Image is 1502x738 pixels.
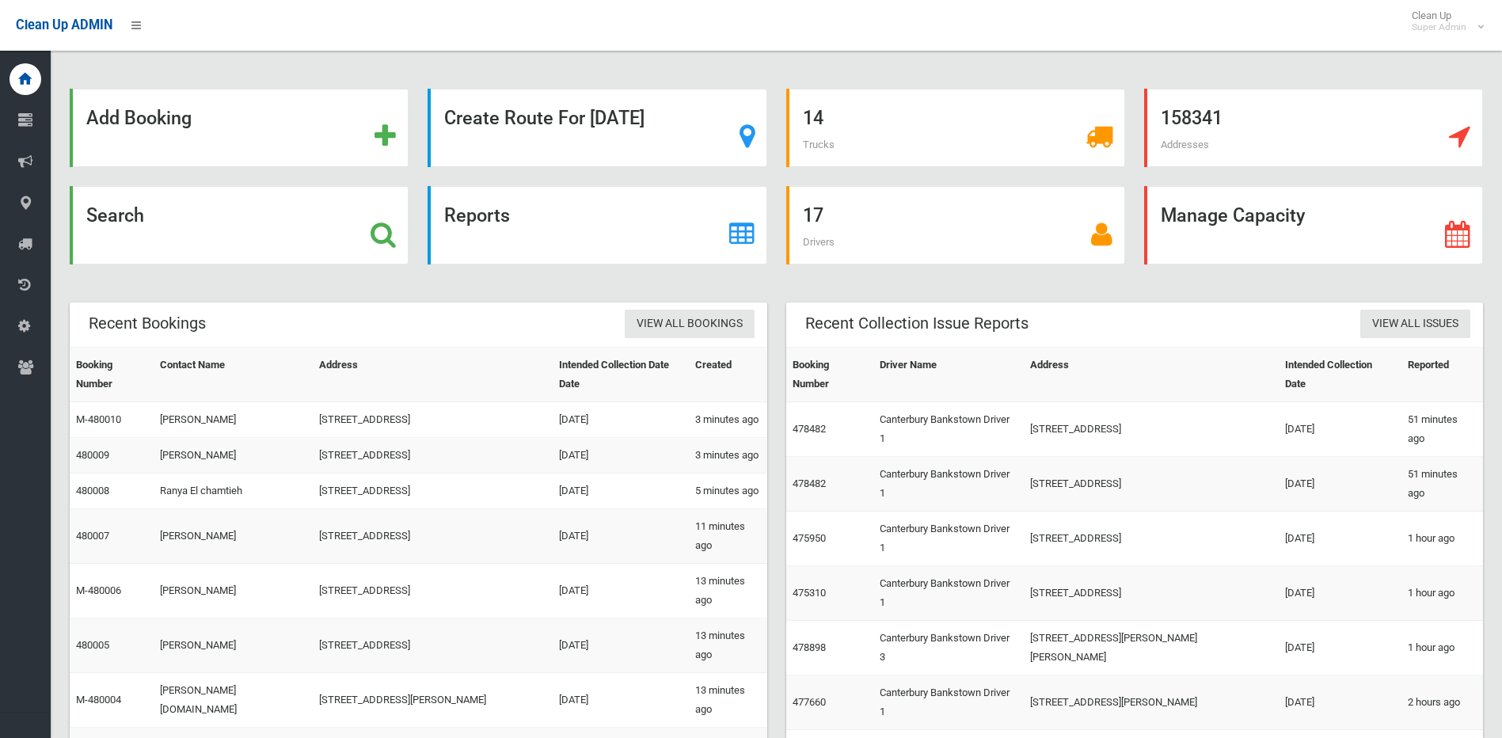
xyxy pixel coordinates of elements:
[1144,186,1483,264] a: Manage Capacity
[553,402,689,438] td: [DATE]
[1279,402,1401,457] td: [DATE]
[313,438,553,474] td: [STREET_ADDRESS]
[154,564,313,618] td: [PERSON_NAME]
[1161,107,1223,129] strong: 158341
[793,696,826,708] a: 477660
[786,89,1125,167] a: 14 Trucks
[1401,402,1483,457] td: 51 minutes ago
[873,566,1024,621] td: Canterbury Bankstown Driver 1
[1412,21,1466,33] small: Super Admin
[689,673,767,728] td: 13 minutes ago
[76,449,109,461] a: 480009
[873,621,1024,675] td: Canterbury Bankstown Driver 3
[1401,512,1483,566] td: 1 hour ago
[428,89,766,167] a: Create Route For [DATE]
[313,509,553,564] td: [STREET_ADDRESS]
[1401,457,1483,512] td: 51 minutes ago
[154,474,313,509] td: Ranya El chamtieh
[1279,675,1401,730] td: [DATE]
[1360,310,1470,339] a: View All Issues
[1279,566,1401,621] td: [DATE]
[428,186,766,264] a: Reports
[70,89,409,167] a: Add Booking
[313,673,553,728] td: [STREET_ADDRESS][PERSON_NAME]
[803,204,823,226] strong: 17
[154,673,313,728] td: [PERSON_NAME] [DOMAIN_NAME]
[1024,621,1279,675] td: [STREET_ADDRESS][PERSON_NAME][PERSON_NAME]
[1401,621,1483,675] td: 1 hour ago
[1024,512,1279,566] td: [STREET_ADDRESS]
[873,512,1024,566] td: Canterbury Bankstown Driver 1
[313,618,553,673] td: [STREET_ADDRESS]
[76,530,109,542] a: 480007
[689,348,767,402] th: Created
[76,639,109,651] a: 480005
[803,236,835,248] span: Drivers
[313,474,553,509] td: [STREET_ADDRESS]
[873,348,1024,402] th: Driver Name
[1279,512,1401,566] td: [DATE]
[1024,348,1279,402] th: Address
[1401,675,1483,730] td: 2 hours ago
[786,186,1125,264] a: 17 Drivers
[1279,621,1401,675] td: [DATE]
[70,186,409,264] a: Search
[1401,566,1483,621] td: 1 hour ago
[154,438,313,474] td: [PERSON_NAME]
[444,107,645,129] strong: Create Route For [DATE]
[689,402,767,438] td: 3 minutes ago
[70,348,154,402] th: Booking Number
[76,694,121,706] a: M-480004
[1404,10,1482,33] span: Clean Up
[553,348,689,402] th: Intended Collection Date Date
[70,308,225,339] header: Recent Bookings
[154,402,313,438] td: [PERSON_NAME]
[793,532,826,544] a: 475950
[444,204,510,226] strong: Reports
[1401,348,1483,402] th: Reported
[873,457,1024,512] td: Canterbury Bankstown Driver 1
[154,618,313,673] td: [PERSON_NAME]
[1144,89,1483,167] a: 158341 Addresses
[793,641,826,653] a: 478898
[689,618,767,673] td: 13 minutes ago
[689,474,767,509] td: 5 minutes ago
[786,348,874,402] th: Booking Number
[1161,204,1305,226] strong: Manage Capacity
[793,423,826,435] a: 478482
[625,310,755,339] a: View All Bookings
[1024,402,1279,457] td: [STREET_ADDRESS]
[873,402,1024,457] td: Canterbury Bankstown Driver 1
[76,584,121,596] a: M-480006
[873,675,1024,730] td: Canterbury Bankstown Driver 1
[313,564,553,618] td: [STREET_ADDRESS]
[553,618,689,673] td: [DATE]
[793,477,826,489] a: 478482
[803,107,823,129] strong: 14
[313,348,553,402] th: Address
[793,587,826,599] a: 475310
[16,17,112,32] span: Clean Up ADMIN
[786,308,1048,339] header: Recent Collection Issue Reports
[553,474,689,509] td: [DATE]
[553,438,689,474] td: [DATE]
[1024,675,1279,730] td: [STREET_ADDRESS][PERSON_NAME]
[1279,457,1401,512] td: [DATE]
[313,402,553,438] td: [STREET_ADDRESS]
[154,509,313,564] td: [PERSON_NAME]
[553,509,689,564] td: [DATE]
[1024,566,1279,621] td: [STREET_ADDRESS]
[1161,139,1209,150] span: Addresses
[553,564,689,618] td: [DATE]
[689,438,767,474] td: 3 minutes ago
[76,485,109,496] a: 480008
[553,673,689,728] td: [DATE]
[689,509,767,564] td: 11 minutes ago
[154,348,313,402] th: Contact Name
[1279,348,1401,402] th: Intended Collection Date
[1024,457,1279,512] td: [STREET_ADDRESS]
[76,413,121,425] a: M-480010
[689,564,767,618] td: 13 minutes ago
[803,139,835,150] span: Trucks
[86,204,144,226] strong: Search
